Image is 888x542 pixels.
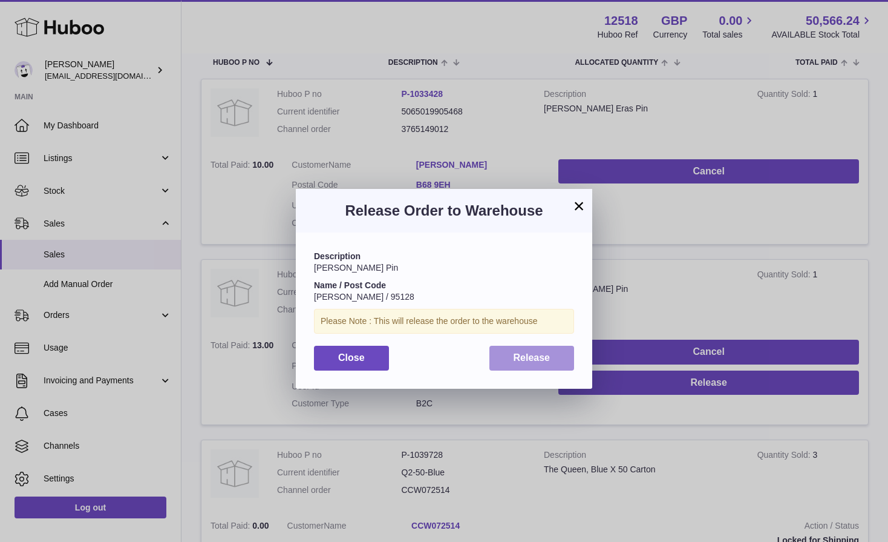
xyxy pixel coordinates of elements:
h3: Release Order to Warehouse [314,201,574,220]
strong: Name / Post Code [314,280,386,290]
strong: Description [314,251,361,261]
span: Release [514,352,550,363]
span: Close [338,352,365,363]
button: × [572,199,586,213]
button: Release [489,346,575,371]
span: [PERSON_NAME] Pin [314,263,398,273]
span: [PERSON_NAME] / 95128 [314,292,414,302]
button: Close [314,346,389,371]
div: Please Note : This will release the order to the warehouse [314,309,574,334]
